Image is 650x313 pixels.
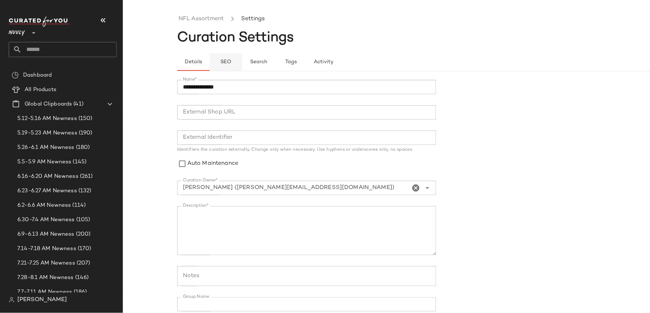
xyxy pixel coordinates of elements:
[75,259,90,267] span: (207)
[17,129,77,137] span: 5.19-5.23 AM Newness
[9,17,70,27] img: cfy_white_logo.C9jOOHJF.svg
[12,72,19,79] img: svg%3e
[17,143,74,152] span: 5.26-6.1 AM Newness
[17,172,78,181] span: 6.16-6.20 AM Newness
[177,31,294,45] span: Curation Settings
[72,100,84,108] span: (41)
[187,156,238,172] label: Auto Maintenance
[179,14,224,24] a: NFL Assortment
[9,297,14,303] img: svg%3e
[72,288,87,296] span: (186)
[25,86,57,94] span: All Products
[412,184,420,192] i: Clear Curation Owner*
[17,115,77,123] span: 5.12-5.16 AM Newness
[74,230,91,239] span: (200)
[77,187,91,195] span: (132)
[74,143,90,152] span: (180)
[17,158,72,166] span: 5.5-5.9 AM Newness
[17,274,74,282] span: 7.28-8.1 AM Newness
[71,201,86,210] span: (114)
[17,230,74,239] span: 6.9-6.13 AM Newness
[423,184,432,192] i: Open
[240,14,266,24] li: Settings
[17,288,72,296] span: 7.7-7.11 AM Newness
[75,216,90,224] span: (105)
[220,59,231,65] span: SEO
[78,172,93,181] span: (261)
[9,25,25,38] span: Nuuly
[77,115,93,123] span: (150)
[74,274,89,282] span: (146)
[17,187,77,195] span: 6.23-6.27 AM Newness
[77,129,93,137] span: (190)
[177,148,436,152] div: Identifiers the curation externally. Change only when necessary. Use hyphens or underscores only,...
[76,245,91,253] span: (170)
[25,100,72,108] span: Global Clipboards
[72,158,87,166] span: (145)
[184,59,202,65] span: Details
[17,259,75,267] span: 7.21-7.25 AM Newness
[313,59,333,65] span: Activity
[17,216,75,224] span: 6.30-7.4 AM Newness
[250,59,267,65] span: Search
[285,59,297,65] span: Tags
[23,71,52,80] span: Dashboard
[17,296,67,304] span: [PERSON_NAME]
[17,201,71,210] span: 6.2-6.6 AM Newness
[17,245,76,253] span: 7.14-7.18 AM Newness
